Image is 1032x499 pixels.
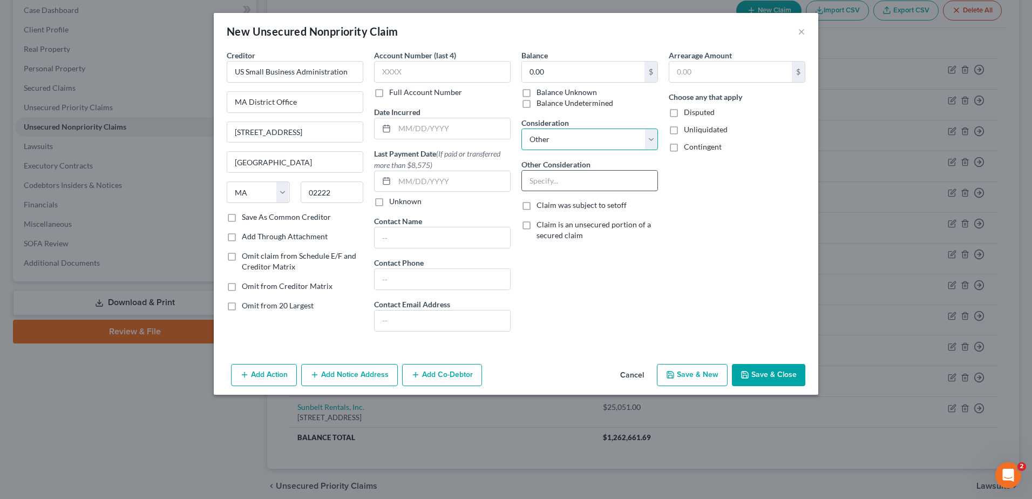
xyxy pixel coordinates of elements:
input: MM/DD/YYYY [395,171,510,192]
div: $ [644,62,657,82]
label: Contact Name [374,215,422,227]
span: Omit from 20 Largest [242,301,314,310]
span: Disputed [684,107,715,117]
label: Unknown [389,196,422,207]
span: Contingent [684,142,722,151]
span: Unliquidated [684,125,728,134]
div: New Unsecured Nonpriority Claim [227,24,398,39]
div: $ [792,62,805,82]
label: Other Consideration [521,159,590,170]
label: Consideration [521,117,569,129]
span: Omit claim from Schedule E/F and Creditor Matrix [242,251,356,271]
input: Specify... [522,171,657,191]
label: Add Through Attachment [242,231,328,242]
input: XXXX [374,61,511,83]
label: Save As Common Creditor [242,212,331,222]
button: Cancel [612,365,653,387]
label: Balance Unknown [537,87,597,98]
label: Balance [521,50,548,61]
iframe: Intercom live chat [995,462,1021,488]
label: Full Account Number [389,87,462,98]
input: Enter address... [227,92,363,112]
input: -- [375,269,510,289]
button: Add Action [231,364,297,387]
input: Apt, Suite, etc... [227,122,363,143]
span: Creditor [227,51,255,60]
button: × [798,25,805,38]
label: Choose any that apply [669,91,742,103]
label: Balance Undetermined [537,98,613,109]
button: Save & New [657,364,728,387]
button: Add Notice Address [301,364,398,387]
label: Date Incurred [374,106,420,118]
button: Add Co-Debtor [402,364,482,387]
span: Claim is an unsecured portion of a secured claim [537,220,651,240]
button: Save & Close [732,364,805,387]
input: Enter city... [227,152,363,172]
label: Contact Email Address [374,299,450,310]
input: Search creditor by name... [227,61,363,83]
input: 0.00 [522,62,644,82]
label: Contact Phone [374,257,424,268]
label: Arrearage Amount [669,50,732,61]
input: -- [375,227,510,248]
span: 2 [1017,462,1026,471]
input: Enter zip... [301,181,364,203]
span: Claim was subject to setoff [537,200,627,210]
input: -- [375,311,510,331]
label: Account Number (last 4) [374,50,456,61]
input: 0.00 [669,62,792,82]
span: Omit from Creditor Matrix [242,281,332,291]
input: MM/DD/YYYY [395,118,510,139]
label: Last Payment Date [374,148,511,171]
span: (If paid or transferred more than $8,575) [374,149,500,170]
